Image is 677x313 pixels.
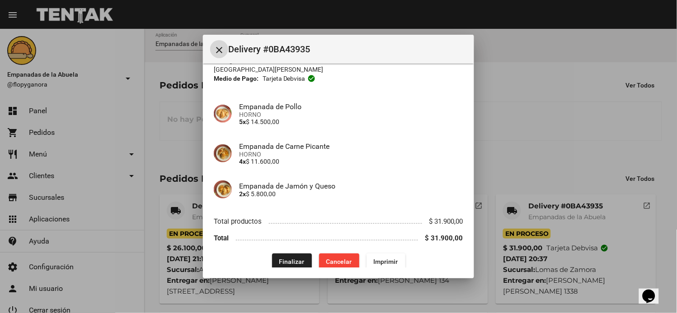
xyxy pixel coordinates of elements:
b: 2x [239,190,246,198]
li: Total $ 31.900,00 [214,230,463,246]
h4: Empanada de Pollo [239,102,463,111]
button: Cancelar [319,253,359,270]
span: HORNO [239,111,463,118]
mat-icon: Cerrar [214,45,225,55]
div: [PERSON_NAME] [PERSON_NAME] 1338, [PERSON_NAME][GEOGRAPHIC_DATA][PERSON_NAME] [214,56,463,74]
span: HORNO [239,151,463,158]
span: Imprimir [374,258,398,265]
h4: Empanada de Carne Picante [239,142,463,151]
strong: Medio de Pago: [214,74,259,83]
b: 4x [239,158,246,165]
img: 72c15bfb-ac41-4ae4-a4f2-82349035ab42.jpg [214,180,232,198]
img: 10349b5f-e677-4e10-aec3-c36b893dfd64.jpg [214,105,232,123]
b: 5x [239,118,246,125]
span: Finalizar [279,258,305,265]
p: $ 11.600,00 [239,158,463,165]
button: Finalizar [272,253,312,270]
span: Cancelar [326,258,352,265]
button: Cerrar [210,40,228,58]
iframe: chat widget [639,277,668,304]
li: Total productos $ 31.900,00 [214,213,463,230]
button: Imprimir [367,253,405,270]
span: Tarjeta debvisa [263,74,306,83]
span: Delivery #0BA43935 [228,42,467,56]
p: $ 5.800,00 [239,190,463,198]
mat-icon: check_circle [308,74,316,83]
img: 244b8d39-ba06-4741-92c7-e12f1b13dfde.jpg [214,144,232,162]
h4: Empanada de Jamón y Queso [239,182,463,190]
p: $ 14.500,00 [239,118,463,125]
